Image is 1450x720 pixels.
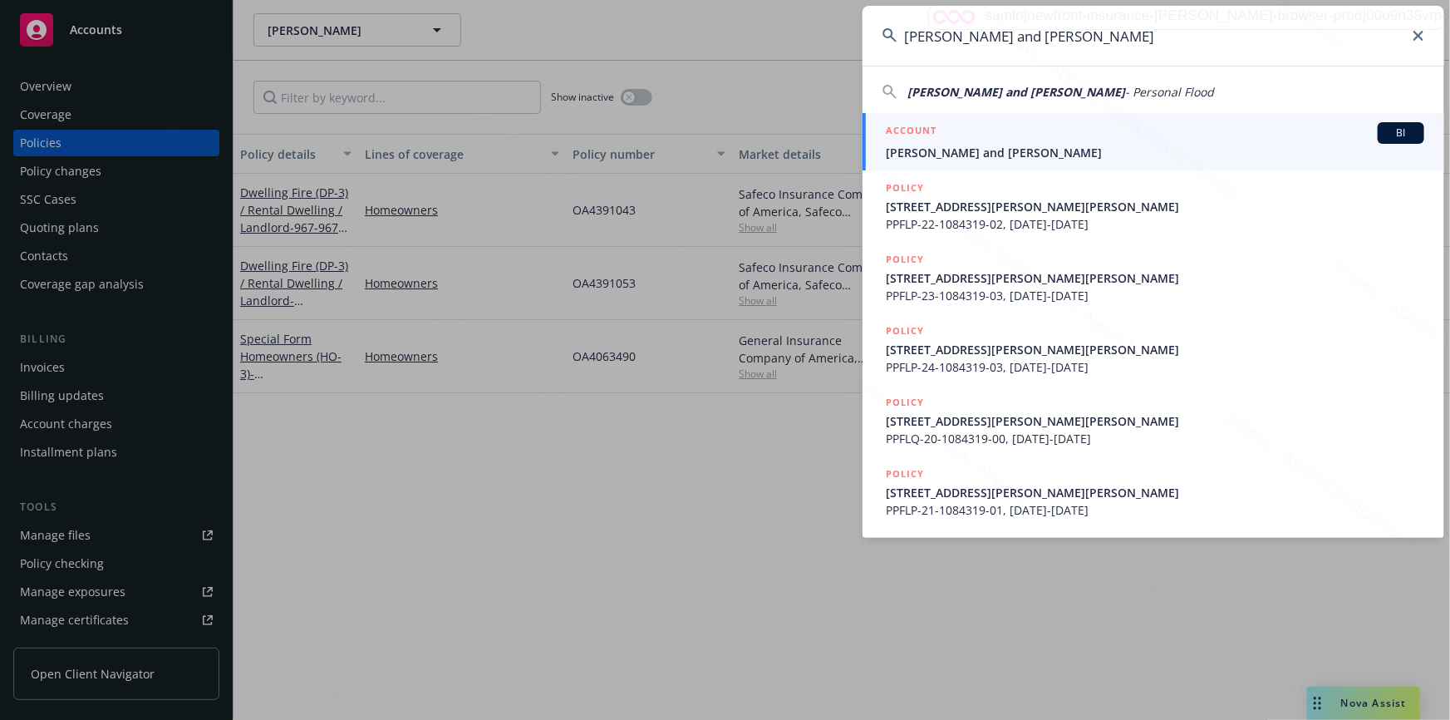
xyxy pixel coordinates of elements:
span: [STREET_ADDRESS][PERSON_NAME][PERSON_NAME] [886,269,1424,287]
span: PPFLP-22-1084319-02, [DATE]-[DATE] [886,215,1424,233]
a: POLICY[STREET_ADDRESS][PERSON_NAME][PERSON_NAME]PPFLP-22-1084319-02, [DATE]-[DATE] [863,170,1444,242]
h5: POLICY [886,180,924,196]
h5: POLICY [886,466,924,482]
span: PPFLQ-20-1084319-00, [DATE]-[DATE] [886,430,1424,447]
span: PPFLP-21-1084319-01, [DATE]-[DATE] [886,501,1424,519]
span: PPFLP-24-1084319-03, [DATE]-[DATE] [886,358,1424,376]
span: [STREET_ADDRESS][PERSON_NAME][PERSON_NAME] [886,412,1424,430]
span: PPFLP-23-1084319-03, [DATE]-[DATE] [886,287,1424,304]
span: [STREET_ADDRESS][PERSON_NAME][PERSON_NAME] [886,484,1424,501]
span: [PERSON_NAME] and [PERSON_NAME] [907,84,1125,100]
span: [STREET_ADDRESS][PERSON_NAME][PERSON_NAME] [886,198,1424,215]
h5: POLICY [886,394,924,411]
h5: ACCOUNT [886,122,936,142]
span: BI [1384,126,1418,141]
a: POLICY[STREET_ADDRESS][PERSON_NAME][PERSON_NAME]PPFLQ-20-1084319-00, [DATE]-[DATE] [863,385,1444,456]
input: Search... [863,6,1444,66]
span: [STREET_ADDRESS][PERSON_NAME][PERSON_NAME] [886,341,1424,358]
a: POLICY[STREET_ADDRESS][PERSON_NAME][PERSON_NAME]PPFLP-24-1084319-03, [DATE]-[DATE] [863,313,1444,385]
a: POLICY[STREET_ADDRESS][PERSON_NAME][PERSON_NAME]PPFLP-21-1084319-01, [DATE]-[DATE] [863,456,1444,528]
h5: POLICY [886,323,924,339]
span: - Personal Flood [1125,84,1214,100]
h5: POLICY [886,251,924,268]
span: [PERSON_NAME] and [PERSON_NAME] [886,144,1424,161]
a: ACCOUNTBI[PERSON_NAME] and [PERSON_NAME] [863,113,1444,170]
a: POLICY[STREET_ADDRESS][PERSON_NAME][PERSON_NAME]PPFLP-23-1084319-03, [DATE]-[DATE] [863,242,1444,313]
